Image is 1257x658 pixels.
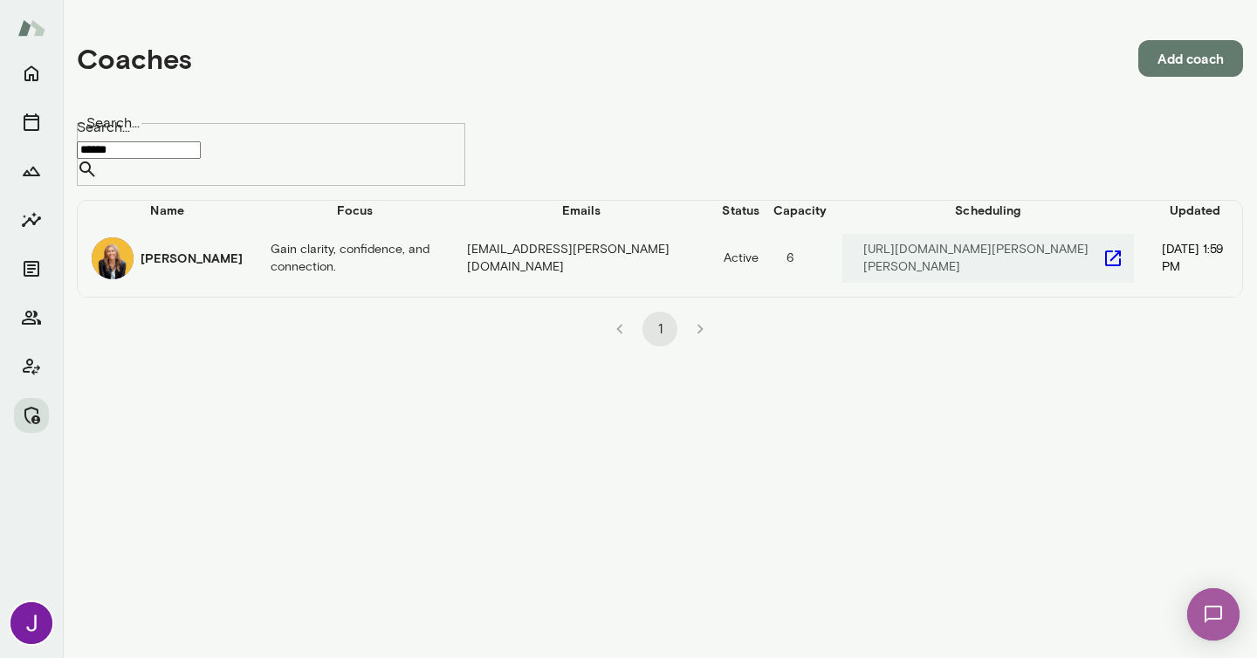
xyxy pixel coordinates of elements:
h6: Emails [454,202,709,219]
table: coaches table [77,200,1243,298]
h6: Scheduling [829,202,1147,219]
img: Mento [17,11,45,45]
nav: pagination navigation [600,312,720,346]
h6: Updated [1149,202,1241,219]
button: page 1 [642,312,677,346]
button: Members [14,300,49,335]
button: Sessions [14,105,49,140]
button: Growth Plan [14,154,49,188]
h6: Status [711,202,772,219]
img: Leah Beltz [92,237,134,279]
img: Jocelyn Grodin [10,602,52,644]
button: Add coach [1138,40,1243,77]
button: Home [14,56,49,91]
label: Search... [77,117,465,138]
td: 6 [773,220,828,297]
p: [URL][DOMAIN_NAME][PERSON_NAME][PERSON_NAME] [863,241,1102,276]
h4: Coaches [77,42,192,75]
button: Insights [14,202,49,237]
td: Gain clarity, confidence, and connection. [257,220,453,297]
h6: Capacity [773,202,828,219]
h6: [PERSON_NAME] [141,250,243,267]
button: Documents [14,251,49,286]
td: Active [710,220,773,297]
button: Manage [14,398,49,433]
td: [DATE] 1:59 PM [1148,220,1242,297]
h6: Name [79,202,256,219]
h6: Focus [258,202,452,219]
button: Client app [14,349,49,384]
td: [EMAIL_ADDRESS][PERSON_NAME][DOMAIN_NAME] [453,220,710,297]
div: pagination [77,298,1243,346]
